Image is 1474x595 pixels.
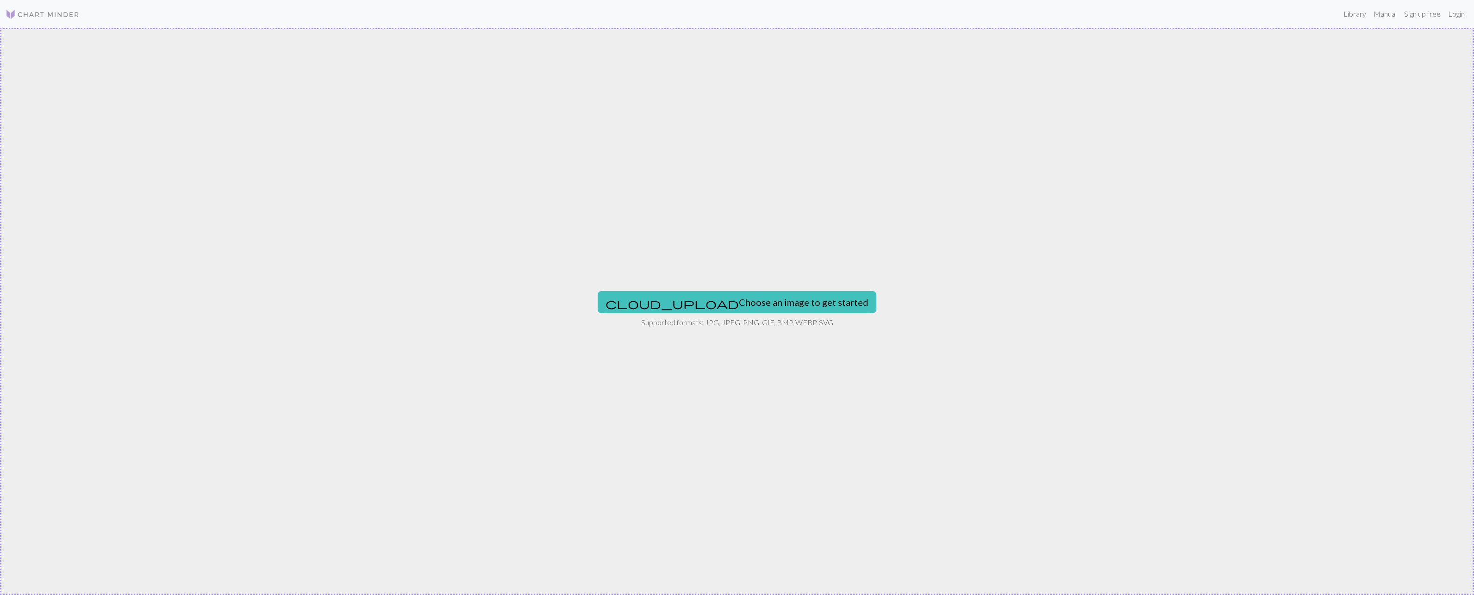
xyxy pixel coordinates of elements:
button: Choose an image to get started [598,291,876,313]
a: Login [1444,5,1468,23]
a: Sign up free [1400,5,1444,23]
img: Logo [6,9,80,20]
a: Library [1340,5,1370,23]
a: Manual [1370,5,1400,23]
span: cloud_upload [606,297,739,310]
p: Supported formats: JPG, JPEG, PNG, GIF, BMP, WEBP, SVG [641,317,833,328]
